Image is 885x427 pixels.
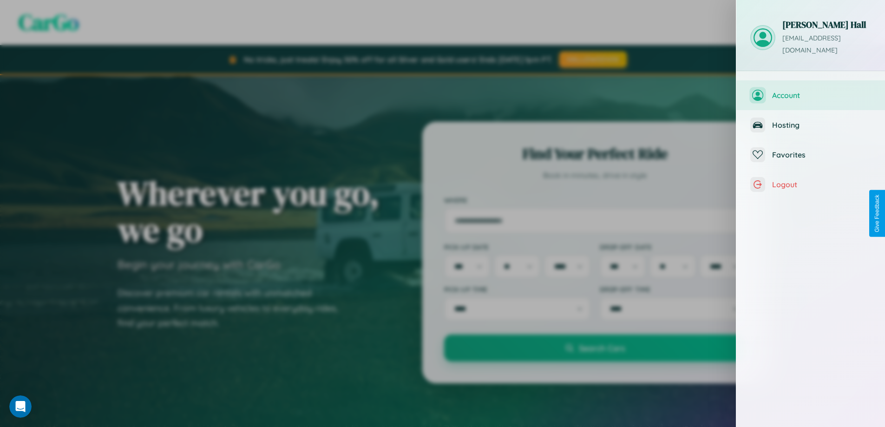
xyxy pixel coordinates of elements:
[9,395,32,418] iframe: Intercom live chat
[736,170,885,199] button: Logout
[772,150,871,159] span: Favorites
[736,110,885,140] button: Hosting
[736,80,885,110] button: Account
[772,180,871,189] span: Logout
[874,195,880,232] div: Give Feedback
[772,91,871,100] span: Account
[782,19,871,31] h3: [PERSON_NAME] Hall
[772,120,871,130] span: Hosting
[736,140,885,170] button: Favorites
[782,33,871,57] p: [EMAIL_ADDRESS][DOMAIN_NAME]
